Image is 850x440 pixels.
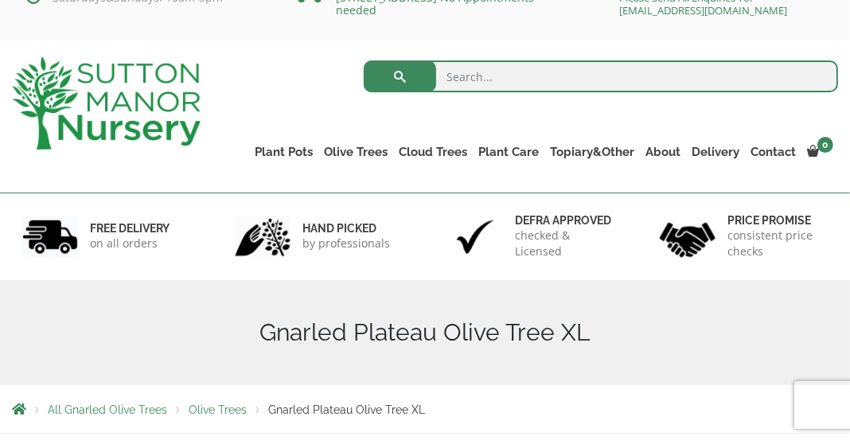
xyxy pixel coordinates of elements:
[727,213,828,228] h6: Price promise
[22,216,78,257] img: 1.jpg
[364,60,838,92] input: Search...
[745,141,801,163] a: Contact
[801,141,838,163] a: 0
[48,403,167,416] a: All Gnarled Olive Trees
[302,236,390,251] p: by professionals
[90,236,170,251] p: on all orders
[686,141,745,163] a: Delivery
[249,141,318,163] a: Plant Pots
[515,228,615,259] p: checked & Licensed
[12,56,201,150] img: logo
[90,221,170,236] h6: FREE DELIVERY
[235,216,290,257] img: 2.jpg
[318,141,393,163] a: Olive Trees
[727,228,828,259] p: consistent price checks
[12,403,838,415] nav: Breadcrumbs
[12,318,838,347] h1: Gnarled Plateau Olive Tree XL
[817,137,833,153] span: 0
[515,213,615,228] h6: Defra approved
[447,216,503,257] img: 3.jpg
[268,403,425,416] span: Gnarled Plateau Olive Tree XL
[660,212,715,261] img: 4.jpg
[393,141,473,163] a: Cloud Trees
[473,141,544,163] a: Plant Care
[640,141,686,163] a: About
[302,221,390,236] h6: hand picked
[544,141,640,163] a: Topiary&Other
[189,403,247,416] a: Olive Trees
